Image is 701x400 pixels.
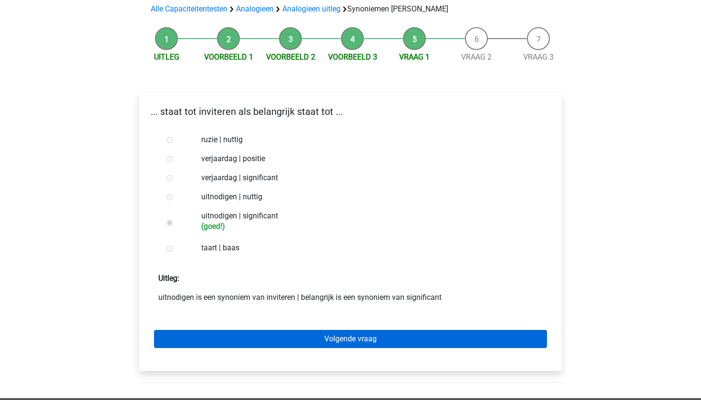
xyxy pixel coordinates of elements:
[461,52,492,62] a: Vraag 2
[201,134,531,145] label: ruzie | nuttig
[201,172,531,184] label: verjaardag | significant
[147,3,554,15] div: Synoniemen [PERSON_NAME]
[523,52,554,62] a: Vraag 3
[154,52,179,62] a: Uitleg
[328,52,377,62] a: Voorbeeld 3
[201,222,531,231] h6: (goed!)
[204,52,253,62] a: Voorbeeld 1
[236,4,274,13] a: Analogieen
[399,52,430,62] a: Vraag 1
[266,52,315,62] a: Voorbeeld 2
[201,191,531,203] label: uitnodigen | nuttig
[201,242,531,254] label: taart | baas
[201,153,531,164] label: verjaardag | positie
[151,4,227,13] a: Alle Capaciteitentesten
[147,104,554,119] p: ... staat tot inviteren als belangrijk staat tot ...
[158,292,543,303] p: uitnodigen is een synoniem van inviteren | belangrijk is een synoniem van significant
[282,4,340,13] a: Analogieen uitleg
[154,330,547,348] a: Volgende vraag
[201,210,531,231] label: uitnodigen | significant
[158,274,179,283] strong: Uitleg:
